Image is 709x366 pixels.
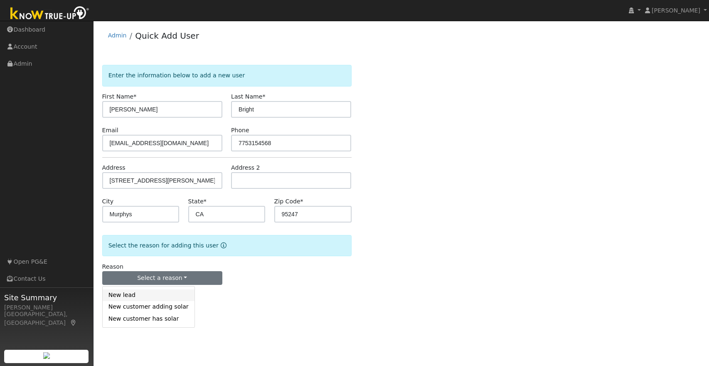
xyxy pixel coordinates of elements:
[6,5,94,23] img: Know True-Up
[102,65,352,86] div: Enter the information below to add a new user
[231,126,249,135] label: Phone
[4,292,89,303] span: Site Summary
[204,198,207,205] span: Required
[102,262,123,271] label: Reason
[102,235,352,256] div: Select the reason for adding this user
[231,163,260,172] label: Address 2
[70,319,77,326] a: Map
[102,163,126,172] label: Address
[652,7,700,14] span: [PERSON_NAME]
[102,271,222,285] button: Select a reason
[300,198,303,205] span: Required
[103,301,194,313] a: New customer adding solar
[188,197,207,206] label: State
[262,93,265,100] span: Required
[103,289,194,301] a: New lead
[231,92,265,101] label: Last Name
[102,92,137,101] label: First Name
[4,303,89,312] div: [PERSON_NAME]
[135,31,199,41] a: Quick Add User
[103,313,194,324] a: New customer has solar
[102,126,118,135] label: Email
[4,310,89,327] div: [GEOGRAPHIC_DATA], [GEOGRAPHIC_DATA]
[43,352,50,359] img: retrieve
[102,197,114,206] label: City
[219,242,226,249] a: Reason for new user
[108,32,127,39] a: Admin
[133,93,136,100] span: Required
[274,197,303,206] label: Zip Code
